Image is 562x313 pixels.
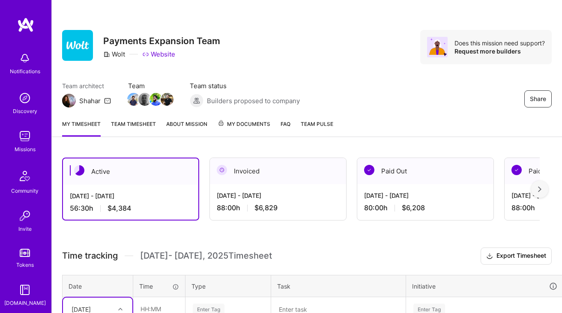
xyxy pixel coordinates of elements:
[103,36,220,46] h3: Payments Expansion Team
[150,92,161,107] a: Team Member Avatar
[530,95,546,103] span: Share
[127,93,140,106] img: Team Member Avatar
[63,275,133,297] th: Date
[210,158,346,184] div: Invoiced
[16,281,33,298] img: guide book
[15,145,36,154] div: Missions
[17,17,34,33] img: logo
[62,250,118,261] span: Time tracking
[364,191,487,200] div: [DATE] - [DATE]
[74,165,84,176] img: Active
[15,166,35,186] img: Community
[218,119,270,129] span: My Documents
[166,119,207,137] a: About Mission
[161,93,173,106] img: Team Member Avatar
[364,165,374,175] img: Paid Out
[108,204,131,213] span: $4,384
[217,203,339,212] div: 88:00 h
[62,30,93,61] img: Company Logo
[149,93,162,106] img: Team Member Avatar
[118,307,123,311] i: icon Chevron
[128,81,173,90] span: Team
[62,119,101,137] a: My timesheet
[454,47,545,55] div: Request more builders
[524,90,552,107] button: Share
[207,96,300,105] span: Builders proposed to company
[16,50,33,67] img: bell
[142,50,175,59] a: Website
[18,224,32,233] div: Invite
[13,107,37,116] div: Discovery
[139,282,179,291] div: Time
[161,92,173,107] a: Team Member Avatar
[454,39,545,47] div: Does this mission need support?
[486,252,493,261] i: icon Download
[511,165,522,175] img: Paid Out
[16,260,34,269] div: Tokens
[412,281,558,291] div: Initiative
[254,203,278,212] span: $6,829
[103,51,110,58] i: icon CompanyGray
[79,96,101,105] div: Shahar
[138,93,151,106] img: Team Member Avatar
[139,92,150,107] a: Team Member Avatar
[271,275,406,297] th: Task
[104,97,111,104] i: icon Mail
[364,203,487,212] div: 80:00 h
[111,119,156,137] a: Team timesheet
[16,207,33,224] img: Invite
[185,275,271,297] th: Type
[16,89,33,107] img: discovery
[62,94,76,107] img: Team Architect
[190,81,300,90] span: Team status
[538,186,541,192] img: right
[140,250,272,261] span: [DATE] - [DATE] , 2025 Timesheet
[218,119,270,137] a: My Documents
[4,298,46,307] div: [DOMAIN_NAME]
[10,67,40,76] div: Notifications
[62,81,111,90] span: Team architect
[281,119,290,137] a: FAQ
[11,186,39,195] div: Community
[402,203,425,212] span: $6,208
[190,94,203,107] img: Builders proposed to company
[63,158,198,185] div: Active
[427,37,448,57] img: Avatar
[301,119,333,137] a: Team Pulse
[217,165,227,175] img: Invoiced
[70,191,191,200] div: [DATE] - [DATE]
[20,249,30,257] img: tokens
[481,247,552,265] button: Export Timesheet
[70,204,191,213] div: 56:30 h
[103,50,125,59] div: Wolt
[301,121,333,127] span: Team Pulse
[217,191,339,200] div: [DATE] - [DATE]
[357,158,493,184] div: Paid Out
[128,92,139,107] a: Team Member Avatar
[16,128,33,145] img: teamwork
